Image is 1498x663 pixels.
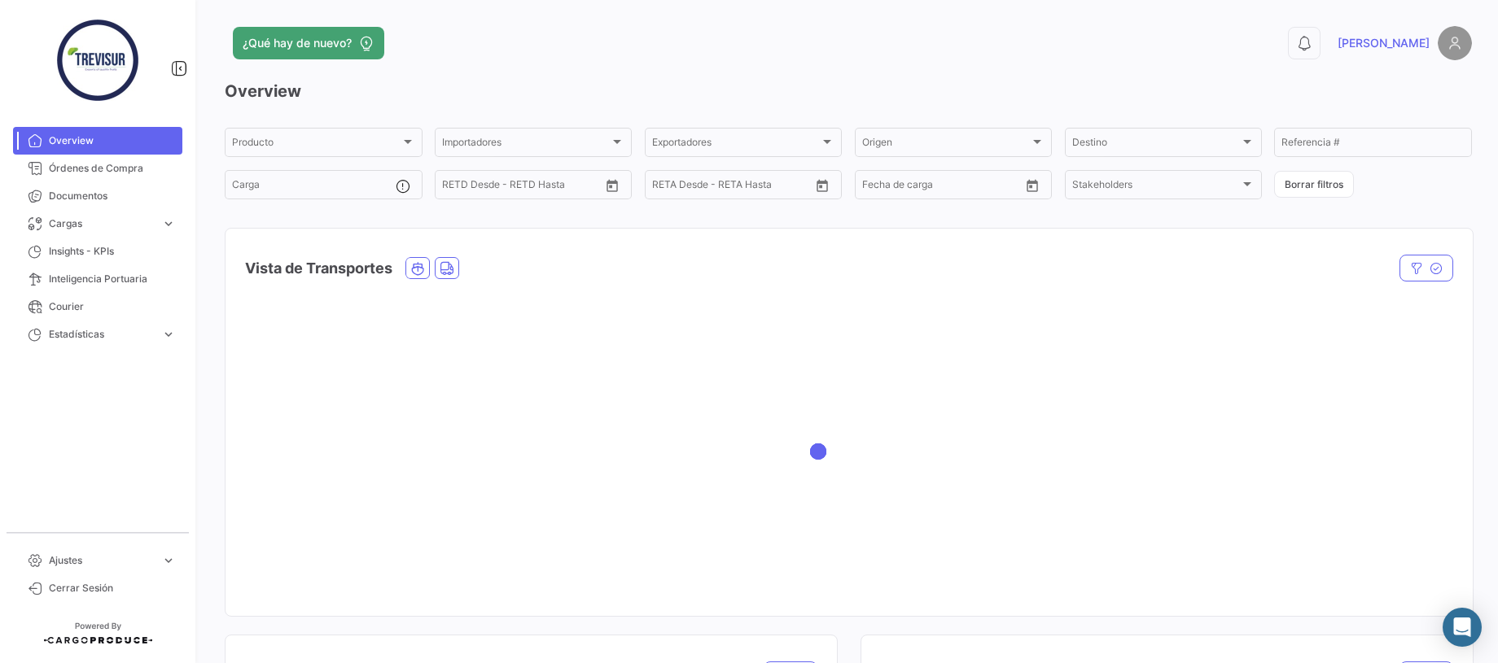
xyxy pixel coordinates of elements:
span: expand_more [161,216,176,231]
input: Hasta [483,181,558,193]
img: placeholder-user.png [1438,26,1472,60]
span: Stakeholders [1072,181,1241,193]
span: Importadores [442,139,611,150]
span: Documentos [49,189,176,203]
a: Órdenes de Compra [13,155,182,182]
span: Destino [1072,139,1241,150]
input: Desde [862,181,891,193]
span: expand_more [161,327,176,342]
span: ¿Qué hay de nuevo? [243,35,352,51]
a: Inteligencia Portuaria [13,265,182,293]
img: 6caa5ca1-1133-4498-815f-28de0616a803.jpeg [57,20,138,101]
a: Courier [13,293,182,321]
input: Hasta [693,181,769,193]
span: Cargas [49,216,155,231]
a: Insights - KPIs [13,238,182,265]
span: Insights - KPIs [49,244,176,259]
span: [PERSON_NAME] [1338,35,1430,51]
a: Overview [13,127,182,155]
button: ¿Qué hay de nuevo? [233,27,384,59]
input: Desde [652,181,681,193]
button: Open calendar [810,173,834,198]
span: Inteligencia Portuaria [49,272,176,286]
span: Ajustes [49,553,155,568]
span: Producto [232,139,401,150]
div: Abrir Intercom Messenger [1443,608,1482,647]
span: Cerrar Sesión [49,581,176,595]
span: expand_more [161,553,176,568]
span: Overview [49,133,176,148]
button: Ocean [406,258,429,278]
button: Open calendar [1020,173,1045,198]
h4: Vista de Transportes [245,257,392,280]
span: Origen [862,139,1031,150]
button: Borrar filtros [1274,171,1354,198]
button: Open calendar [600,173,624,198]
button: Land [436,258,458,278]
a: Documentos [13,182,182,210]
h3: Overview [225,80,1472,103]
input: Desde [442,181,471,193]
span: Estadísticas [49,327,155,342]
span: Órdenes de Compra [49,161,176,176]
span: Courier [49,299,176,314]
input: Hasta [903,181,979,193]
span: Exportadores [652,139,821,150]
